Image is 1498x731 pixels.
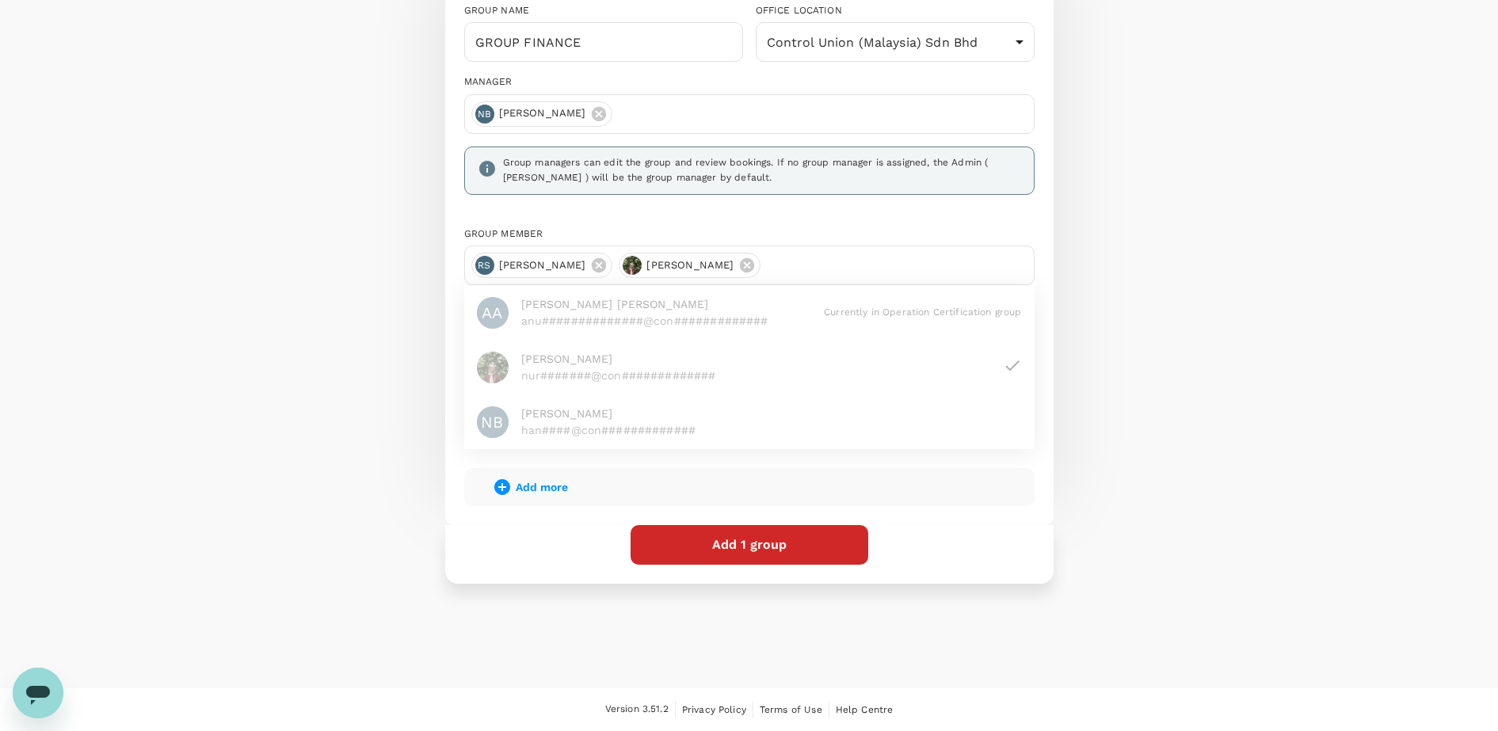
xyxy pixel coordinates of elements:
div: Group member [464,227,1035,242]
button: Add more [471,468,590,506]
span: [PERSON_NAME] [637,258,743,273]
div: [PERSON_NAME] [619,253,760,278]
span: Add more [516,481,568,493]
span: Terms of Use [760,704,822,715]
span: [PERSON_NAME] [490,106,596,121]
div: Control Union (Malaysia) Sdn Bhd [756,22,1035,62]
a: Privacy Policy [682,701,746,718]
div: OFFICE LOCATION [756,3,1035,19]
span: Privacy Policy [682,704,746,715]
div: RS[PERSON_NAME] [471,253,613,278]
iframe: Button to launch messaging window [13,668,63,718]
div: GROUP NAME [464,3,743,19]
button: Add 1 group [631,525,868,565]
div: Group managers can edit the group and review bookings. If no group manager is assigned, the Admin... [503,155,1021,187]
span: Version 3.51.2 [605,702,669,718]
a: Terms of Use [760,701,822,718]
div: MANAGER [464,74,1035,90]
span: [PERSON_NAME] [490,258,596,273]
div: NB[PERSON_NAME] [471,101,613,127]
a: Help Centre [836,701,894,718]
div: RS [475,256,494,275]
div: NB [475,105,494,124]
img: avatar-67a45d66879f0.jpeg [623,256,642,275]
span: Help Centre [836,704,894,715]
